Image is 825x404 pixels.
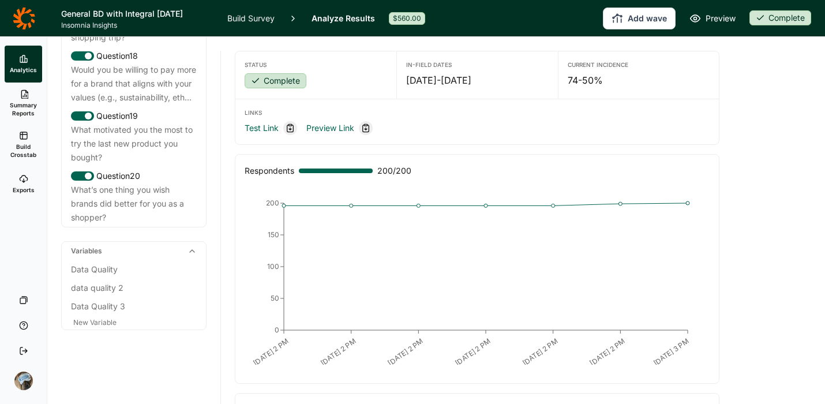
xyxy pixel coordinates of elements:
[359,121,373,135] div: Copy link
[306,121,354,135] a: Preview Link
[389,12,425,25] div: $560.00
[245,61,387,69] div: Status
[71,63,197,104] div: Would you be willing to pay more for a brand that aligns with your values (e.g., sustainability, ...
[5,124,42,166] a: Build Crosstab
[62,242,206,260] div: Variables
[71,109,197,123] div: Question 19
[588,336,627,367] text: [DATE] 2 PM
[245,73,306,89] button: Complete
[568,73,710,87] div: 74-50%
[5,83,42,124] a: Summary Reports
[9,143,37,159] span: Build Crosstab
[749,10,811,27] button: Complete
[10,66,37,74] span: Analytics
[386,336,425,367] text: [DATE] 2 PM
[706,12,736,25] span: Preview
[61,7,213,21] h1: General BD with Integral [DATE]
[283,121,297,135] div: Copy link
[71,123,197,164] div: What motivated you the most to try the last new product you bought?
[71,263,197,276] div: Data Quality
[453,336,492,367] text: [DATE] 2 PM
[245,109,710,117] div: Links
[267,262,279,271] tspan: 100
[71,281,197,295] div: data quality 2
[14,372,33,390] img: ocn8z7iqvmiiaveqkfqd.png
[568,61,710,69] div: Current Incidence
[377,164,411,178] span: 200 / 200
[652,336,691,367] text: [DATE] 3 PM
[252,336,290,367] text: [DATE] 2 PM
[71,183,197,225] div: What’s one thing you wish brands did better for you as a shopper?
[5,46,42,83] a: Analytics
[319,336,358,367] text: [DATE] 2 PM
[61,21,213,30] span: Insomnia Insights
[71,318,119,327] a: New Variable
[749,10,811,25] div: Complete
[13,186,35,194] span: Exports
[268,230,279,239] tspan: 150
[71,169,197,183] div: Question 20
[603,8,676,29] button: Add wave
[245,121,279,135] a: Test Link
[245,73,306,88] div: Complete
[521,336,560,367] text: [DATE] 2 PM
[406,61,548,69] div: In-Field Dates
[271,294,279,302] tspan: 50
[266,199,279,207] tspan: 200
[275,326,279,334] tspan: 0
[245,164,294,178] div: Respondents
[689,12,736,25] a: Preview
[9,101,37,117] span: Summary Reports
[71,49,197,63] div: Question 18
[5,166,42,203] a: Exports
[406,73,548,87] div: [DATE] - [DATE]
[71,300,197,313] div: Data Quality 3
